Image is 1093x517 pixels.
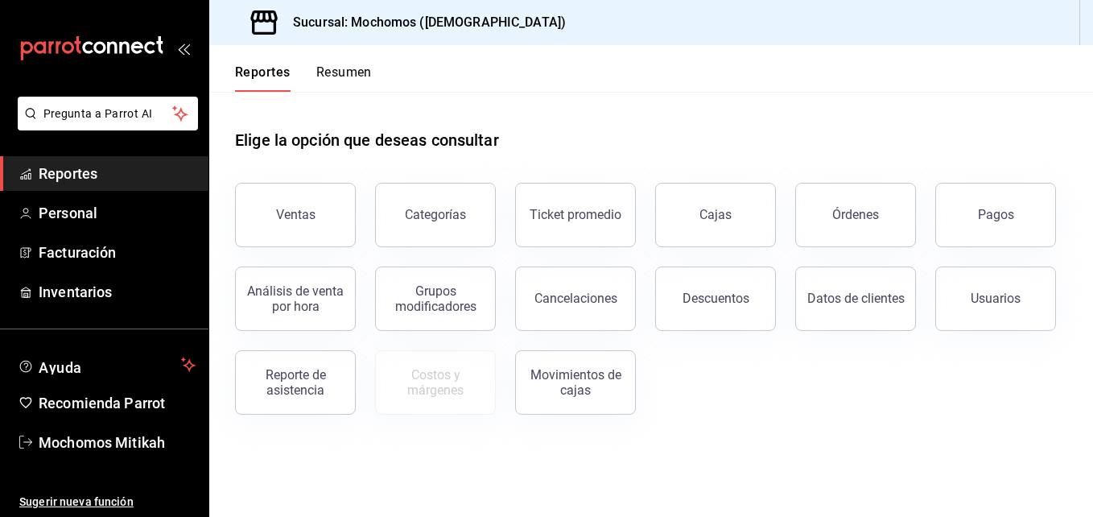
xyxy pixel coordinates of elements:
span: Inventarios [39,281,196,303]
button: Pagos [935,183,1056,247]
button: Reporte de asistencia [235,350,356,415]
div: Grupos modificadores [386,283,485,314]
div: Movimientos de cajas [526,367,625,398]
button: Resumen [316,64,372,92]
h1: Elige la opción que deseas consultar [235,128,499,152]
button: Cancelaciones [515,267,636,331]
span: Facturación [39,242,196,263]
button: Usuarios [935,267,1056,331]
div: Reporte de asistencia [245,367,345,398]
div: Categorías [405,207,466,222]
button: Ticket promedio [515,183,636,247]
button: Reportes [235,64,291,92]
span: Recomienda Parrot [39,392,196,414]
button: Análisis de venta por hora [235,267,356,331]
button: Pregunta a Parrot AI [18,97,198,130]
div: Cajas [699,207,732,222]
span: Pregunta a Parrot AI [43,105,173,122]
button: Categorías [375,183,496,247]
div: Órdenes [832,207,879,222]
button: Datos de clientes [795,267,916,331]
div: Pagos [978,207,1014,222]
a: Pregunta a Parrot AI [11,117,198,134]
button: Contrata inventarios para ver este reporte [375,350,496,415]
div: Usuarios [971,291,1021,306]
span: Personal [39,202,196,224]
span: Sugerir nueva función [19,494,196,511]
span: Mochomos Mitikah [39,432,196,453]
h3: Sucursal: Mochomos ([DEMOGRAPHIC_DATA]) [280,13,566,32]
button: open_drawer_menu [177,42,190,55]
div: Datos de clientes [807,291,905,306]
div: Análisis de venta por hora [245,283,345,314]
div: Ticket promedio [530,207,621,222]
button: Movimientos de cajas [515,350,636,415]
button: Órdenes [795,183,916,247]
div: Ventas [276,207,316,222]
div: navigation tabs [235,64,372,92]
button: Cajas [655,183,776,247]
span: Ayuda [39,355,175,374]
div: Descuentos [683,291,749,306]
div: Cancelaciones [534,291,617,306]
button: Ventas [235,183,356,247]
div: Costos y márgenes [386,367,485,398]
span: Reportes [39,163,196,184]
button: Descuentos [655,267,776,331]
button: Grupos modificadores [375,267,496,331]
